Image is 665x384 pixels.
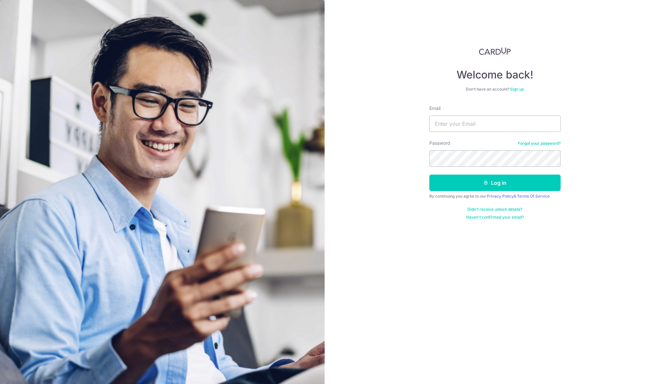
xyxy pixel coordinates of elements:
label: Password [429,140,450,146]
a: Sign up [510,87,524,92]
label: Email [429,105,440,112]
button: Log in [429,175,561,191]
div: Don’t have an account? [429,87,561,92]
a: Haven't confirmed your email? [466,215,524,220]
img: CardUp Logo [479,47,511,55]
a: Didn't receive unlock details? [467,207,522,212]
a: Privacy Policy [487,194,514,199]
a: Terms Of Service [517,194,550,199]
div: By continuing you agree to our & [429,194,561,199]
a: Forgot your password? [518,141,561,146]
input: Enter your Email [429,116,561,132]
h4: Welcome back! [429,68,561,81]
